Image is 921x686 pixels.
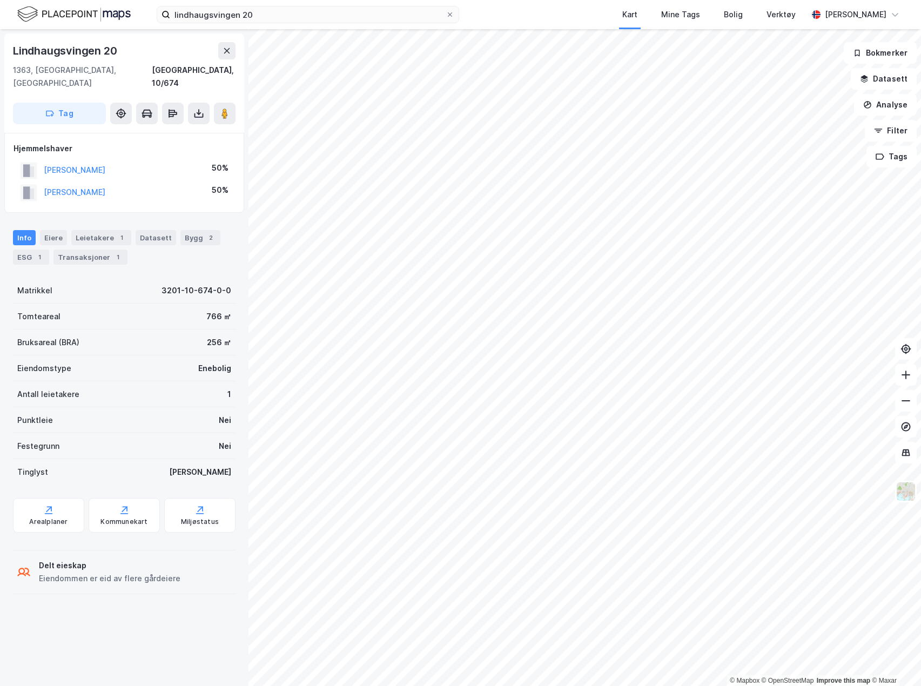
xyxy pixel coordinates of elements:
[219,440,231,453] div: Nei
[198,362,231,375] div: Enebolig
[817,677,870,684] a: Improve this map
[13,230,36,245] div: Info
[71,230,131,245] div: Leietakere
[212,184,228,197] div: 50%
[162,284,231,297] div: 3201-10-674-0-0
[53,250,127,265] div: Transaksjoner
[17,414,53,427] div: Punktleie
[767,8,796,21] div: Verktøy
[724,8,743,21] div: Bolig
[865,120,917,142] button: Filter
[622,8,637,21] div: Kart
[39,559,180,572] div: Delt eieskap
[17,284,52,297] div: Matrikkel
[100,517,147,526] div: Kommunekart
[207,336,231,349] div: 256 ㎡
[825,8,886,21] div: [PERSON_NAME]
[152,64,236,90] div: [GEOGRAPHIC_DATA], 10/674
[34,252,45,263] div: 1
[40,230,67,245] div: Eiere
[13,64,152,90] div: 1363, [GEOGRAPHIC_DATA], [GEOGRAPHIC_DATA]
[13,42,119,59] div: Lindhaugsvingen 20
[13,250,49,265] div: ESG
[206,310,231,323] div: 766 ㎡
[136,230,176,245] div: Datasett
[13,103,106,124] button: Tag
[205,232,216,243] div: 2
[17,336,79,349] div: Bruksareal (BRA)
[170,6,446,23] input: Søk på adresse, matrikkel, gårdeiere, leietakere eller personer
[14,142,235,155] div: Hjemmelshaver
[17,310,60,323] div: Tomteareal
[219,414,231,427] div: Nei
[169,466,231,479] div: [PERSON_NAME]
[17,466,48,479] div: Tinglyst
[29,517,68,526] div: Arealplaner
[17,388,79,401] div: Antall leietakere
[867,634,921,686] div: Kontrollprogram for chat
[762,677,814,684] a: OpenStreetMap
[730,677,759,684] a: Mapbox
[212,162,228,174] div: 50%
[854,94,917,116] button: Analyse
[181,517,219,526] div: Miljøstatus
[17,5,131,24] img: logo.f888ab2527a4732fd821a326f86c7f29.svg
[851,68,917,90] button: Datasett
[180,230,220,245] div: Bygg
[227,388,231,401] div: 1
[896,481,916,502] img: Z
[661,8,700,21] div: Mine Tags
[17,440,59,453] div: Festegrunn
[867,634,921,686] iframe: Chat Widget
[844,42,917,64] button: Bokmerker
[112,252,123,263] div: 1
[866,146,917,167] button: Tags
[116,232,127,243] div: 1
[39,572,180,585] div: Eiendommen er eid av flere gårdeiere
[17,362,71,375] div: Eiendomstype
